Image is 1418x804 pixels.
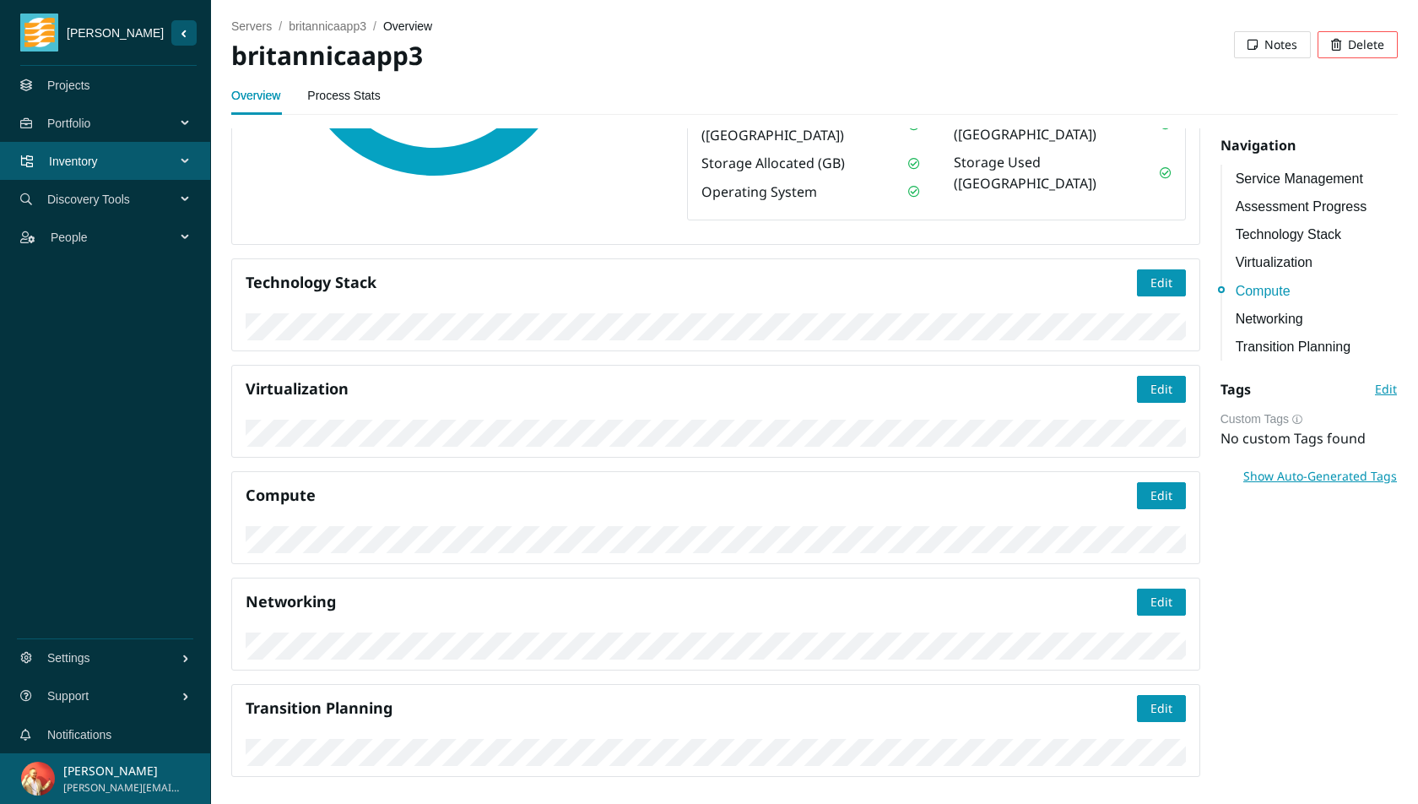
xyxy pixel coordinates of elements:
[24,14,55,52] img: tidal_logo.png
[246,698,1137,719] h4: Transition Planning
[231,19,272,33] a: servers
[1236,280,1398,301] a: Compute
[1137,269,1186,296] button: Edit
[1236,168,1398,189] a: Service Management
[954,152,1160,194] span: Storage Used ([GEOGRAPHIC_DATA])
[51,212,182,263] span: People
[1318,31,1398,58] button: Delete
[1150,274,1172,292] span: Edit
[47,79,90,92] a: Projects
[1220,429,1366,448] span: No custom Tags found
[701,153,845,174] span: Storage Allocated (GB)
[1375,380,1397,399] span: Edit
[1220,136,1296,155] strong: Navigation
[289,19,366,33] a: britannicaapp3
[1150,486,1172,505] span: Edit
[47,671,181,721] span: Support
[1150,380,1172,399] span: Edit
[1137,695,1186,722] button: Edit
[1242,463,1398,490] button: Show Auto-Generated Tags
[49,136,182,187] span: Inventory
[1137,589,1186,616] button: Edit
[246,485,1137,506] h4: Compute
[47,174,182,225] span: Discovery Tools
[1374,376,1398,403] button: Edit
[1236,252,1398,273] a: Virtualization
[383,19,432,33] span: overview
[1348,35,1384,54] span: Delete
[58,24,171,42] span: [PERSON_NAME]
[1220,410,1398,428] div: Custom Tags
[1220,380,1251,399] strong: Tags
[1137,376,1186,403] button: Edit
[1243,467,1397,486] span: Show Auto-Generated Tags
[1236,336,1398,357] a: Transition Planning
[63,780,181,796] span: [PERSON_NAME][EMAIL_ADDRESS][DOMAIN_NAME]
[1236,308,1398,329] a: Networking
[1137,482,1186,509] button: Edit
[231,39,815,73] h2: britannicaapp3
[1150,699,1172,718] span: Edit
[373,19,376,33] span: /
[47,633,181,683] span: Settings
[246,272,1137,293] h4: Technology Stack
[1150,593,1172,611] span: Edit
[231,79,280,112] a: Overview
[1236,224,1398,245] a: Technology Stack
[279,19,282,33] span: /
[21,762,55,796] img: a6b5a314a0dd5097ef3448b4b2654462
[47,98,182,149] span: Portfolio
[1264,35,1297,54] span: Notes
[47,728,111,742] a: Notifications
[1234,31,1311,58] button: Notes
[246,591,1137,612] h4: Networking
[246,378,1137,399] h4: Virtualization
[307,79,380,112] a: Process Stats
[63,762,181,780] p: [PERSON_NAME]
[701,182,817,203] span: Operating System
[1236,196,1398,217] a: Assessment Progress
